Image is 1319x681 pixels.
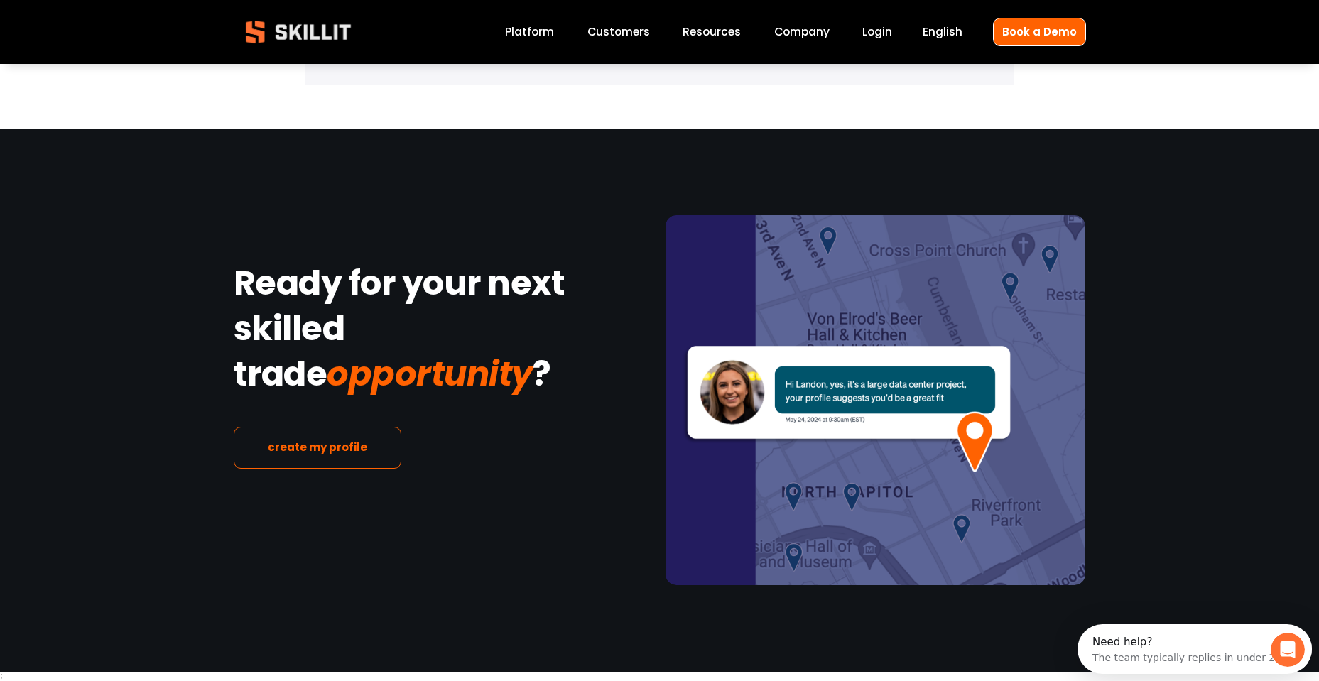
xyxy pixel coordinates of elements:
div: The team typically replies in under 2h [15,23,204,38]
a: create my profile [234,427,402,469]
a: folder dropdown [683,23,741,42]
iframe: Intercom live chat discovery launcher [1078,624,1312,674]
a: Login [862,23,892,42]
a: Customers [587,23,650,42]
span: Resources [683,23,741,40]
a: Platform [505,23,554,42]
iframe: Intercom live chat [1271,633,1305,667]
a: Company [774,23,830,42]
div: language picker [923,23,962,42]
div: Need help? [15,12,204,23]
a: Book a Demo [993,18,1086,45]
em: opportunity [327,350,533,398]
span: English [923,23,962,40]
strong: ? [533,348,551,406]
img: Skillit [234,11,363,53]
strong: Ready for your next skilled trade [234,257,572,406]
div: Open Intercom Messenger [6,6,246,45]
